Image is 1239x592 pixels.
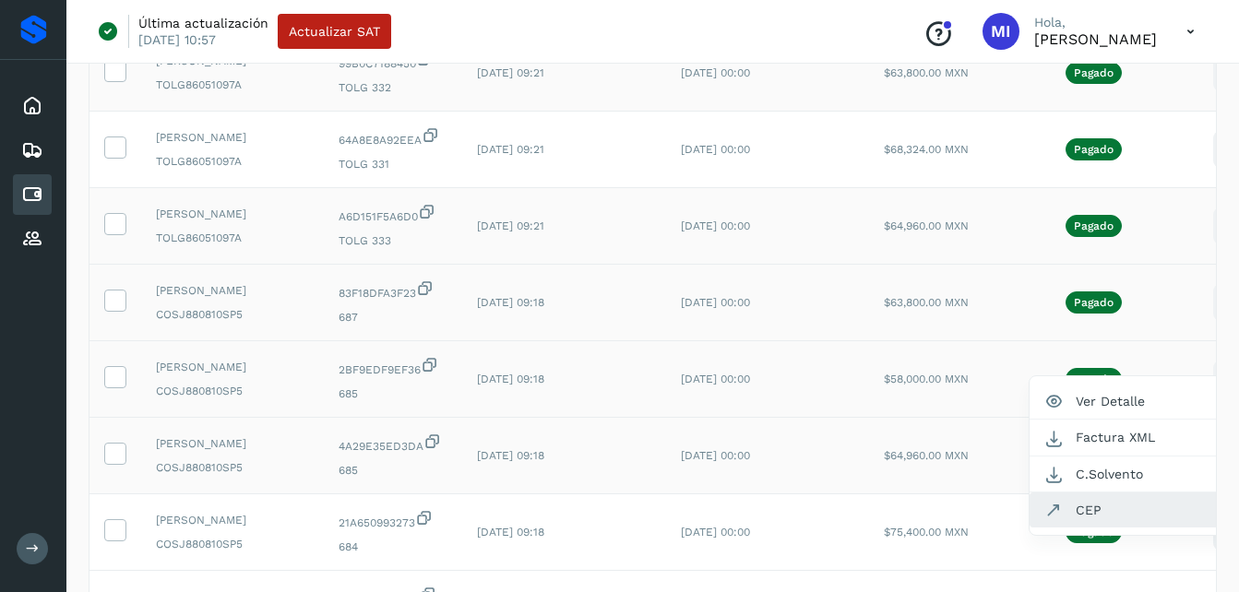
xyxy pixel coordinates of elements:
[13,130,52,171] div: Embarques
[13,219,52,259] div: Proveedores
[13,174,52,215] div: Cuentas por pagar
[13,86,52,126] div: Inicio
